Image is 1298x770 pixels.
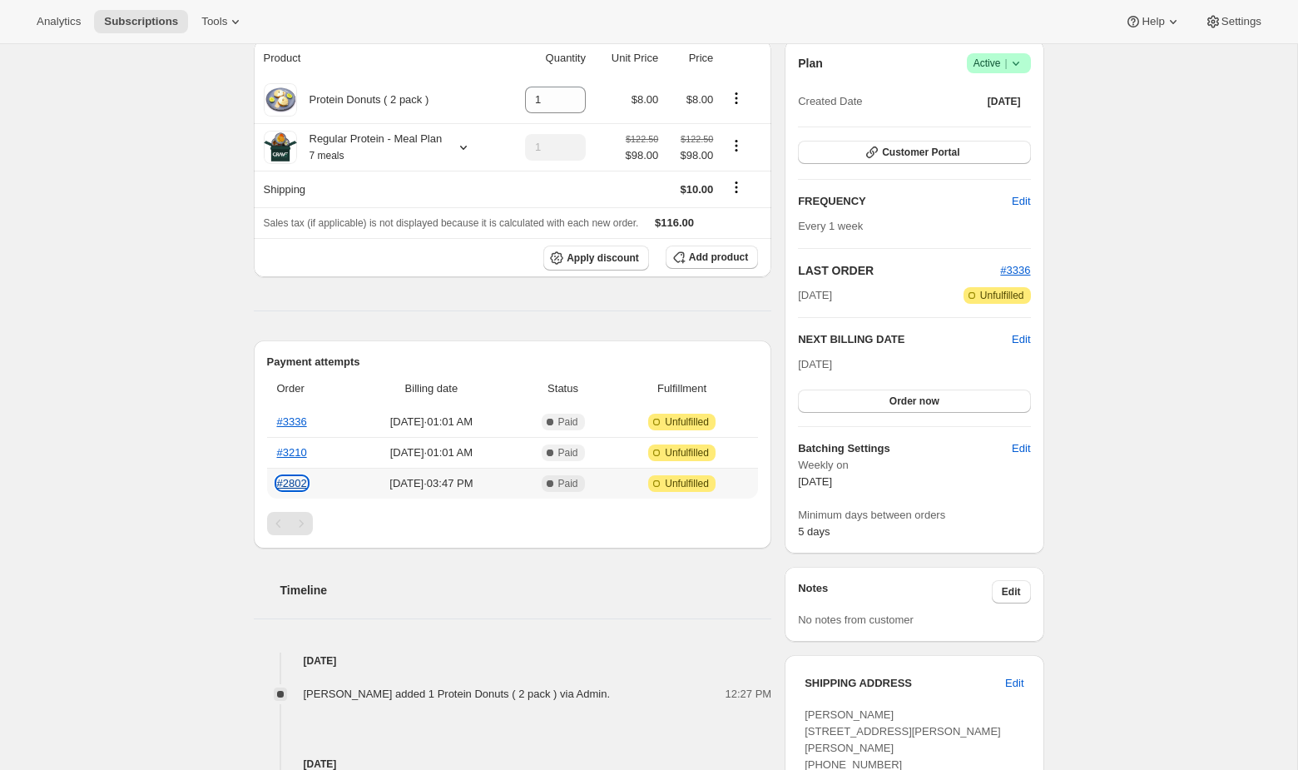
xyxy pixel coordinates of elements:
[591,40,663,77] th: Unit Price
[1002,585,1021,599] span: Edit
[267,370,348,407] th: Order
[686,93,714,106] span: $8.00
[104,15,178,28] span: Subscriptions
[1002,435,1040,462] button: Edit
[723,178,750,196] button: Shipping actions
[632,93,659,106] span: $8.00
[726,686,772,703] span: 12:27 PM
[254,171,501,207] th: Shipping
[277,477,307,489] a: #2802
[1221,15,1261,28] span: Settings
[625,147,658,164] span: $98.00
[798,358,832,370] span: [DATE]
[27,10,91,33] button: Analytics
[798,193,1012,210] h2: FREQUENCY
[663,40,718,77] th: Price
[798,457,1030,474] span: Weekly on
[655,216,694,229] span: $116.00
[1012,331,1030,348] button: Edit
[558,477,578,490] span: Paid
[310,150,344,161] small: 7 meals
[992,580,1031,604] button: Edit
[616,380,748,397] span: Fulfillment
[558,446,578,460] span: Paid
[681,183,714,196] span: $10.00
[689,251,748,264] span: Add product
[798,507,1030,524] span: Minimum days between orders
[798,525,830,538] span: 5 days
[889,395,939,408] span: Order now
[254,653,772,669] h4: [DATE]
[1000,264,1030,276] a: #3336
[798,580,992,604] h3: Notes
[798,390,1030,413] button: Order now
[798,614,914,626] span: No notes from customer
[264,131,297,164] img: product img
[353,380,510,397] span: Billing date
[567,251,639,265] span: Apply discount
[254,40,501,77] th: Product
[201,15,227,28] span: Tools
[501,40,591,77] th: Quantity
[543,246,649,271] button: Apply discount
[267,512,759,535] nav: Pagination
[37,15,81,28] span: Analytics
[277,415,307,428] a: #3336
[798,93,862,110] span: Created Date
[798,287,832,304] span: [DATE]
[798,141,1030,164] button: Customer Portal
[980,289,1024,302] span: Unfulfilled
[798,262,1000,279] h2: LAST ORDER
[681,134,713,144] small: $122.50
[94,10,188,33] button: Subscriptions
[666,246,758,269] button: Add product
[1142,15,1164,28] span: Help
[626,134,658,144] small: $122.50
[353,445,510,461] span: [DATE] · 01:01 AM
[297,92,429,108] div: Protein Donuts ( 2 pack )
[1195,10,1271,33] button: Settings
[1004,57,1007,70] span: |
[805,675,1005,692] h3: SHIPPING ADDRESS
[280,582,772,599] h2: Timeline
[1000,262,1030,279] button: #3336
[353,414,510,430] span: [DATE] · 01:01 AM
[798,475,832,488] span: [DATE]
[798,220,863,232] span: Every 1 week
[1012,440,1030,457] span: Edit
[264,217,639,229] span: Sales tax (if applicable) is not displayed because it is calculated with each new order.
[191,10,254,33] button: Tools
[665,415,709,429] span: Unfulfilled
[882,146,959,159] span: Customer Portal
[988,95,1021,108] span: [DATE]
[304,688,611,700] span: [PERSON_NAME] added 1 Protein Donuts ( 2 pack ) via Admin.
[264,83,297,117] img: product img
[995,670,1033,697] button: Edit
[277,446,307,459] a: #3210
[558,415,578,429] span: Paid
[798,440,1012,457] h6: Batching Settings
[723,137,750,155] button: Product actions
[1002,188,1040,215] button: Edit
[297,131,443,164] div: Regular Protein - Meal Plan
[665,477,709,490] span: Unfulfilled
[1005,675,1023,692] span: Edit
[668,147,713,164] span: $98.00
[973,55,1024,72] span: Active
[520,380,606,397] span: Status
[665,446,709,460] span: Unfulfilled
[978,90,1031,113] button: [DATE]
[798,331,1012,348] h2: NEXT BILLING DATE
[723,89,750,107] button: Product actions
[1115,10,1191,33] button: Help
[798,55,823,72] h2: Plan
[353,475,510,492] span: [DATE] · 03:47 PM
[1012,193,1030,210] span: Edit
[267,354,759,370] h2: Payment attempts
